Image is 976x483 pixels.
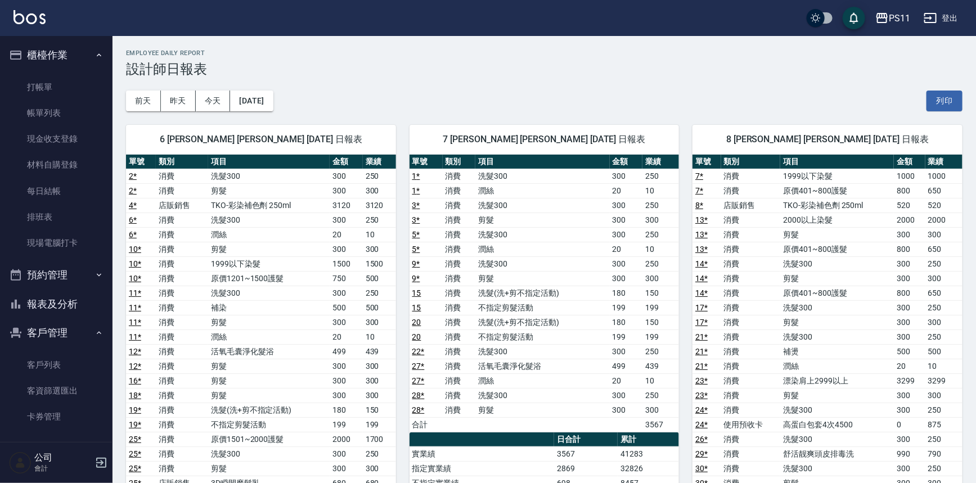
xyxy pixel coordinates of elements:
td: 原價401~800護髮 [780,183,894,198]
td: 790 [925,446,962,461]
td: 300 [610,169,643,183]
td: 499 [330,344,363,359]
td: 1999以下染髮 [780,169,894,183]
td: 520 [894,198,925,213]
button: 昨天 [161,91,196,111]
span: 8 [PERSON_NAME] [PERSON_NAME] [DATE] 日報表 [706,134,949,145]
td: 20 [330,227,363,242]
td: 20 [610,373,643,388]
td: 消費 [156,432,208,446]
td: 180 [610,286,643,300]
td: 洗髮300 [208,213,330,227]
td: 1000 [894,169,925,183]
td: 活氧毛囊淨化髮浴 [475,359,609,373]
td: 消費 [443,344,476,359]
th: 單號 [126,155,156,169]
td: 消費 [443,169,476,183]
td: 300 [610,227,643,242]
td: 300 [330,169,363,183]
td: 300 [330,446,363,461]
td: 潤絲 [208,329,330,344]
td: 剪髮 [208,359,330,373]
td: 500 [363,300,396,315]
td: 消費 [721,227,781,242]
td: 300 [894,271,925,286]
td: 300 [610,198,643,213]
td: 潤絲 [780,359,894,373]
td: 洗髮300 [208,169,330,183]
td: 300 [363,388,396,403]
td: 1500 [330,256,363,271]
td: 250 [925,300,962,315]
td: 20 [330,329,363,344]
td: 2000 [925,213,962,227]
td: 300 [894,329,925,344]
td: 300 [330,388,363,403]
td: 消費 [721,432,781,446]
td: 20 [610,183,643,198]
td: 300 [894,315,925,329]
td: 300 [894,461,925,476]
td: 250 [642,227,679,242]
td: 消費 [156,344,208,359]
td: 199 [642,300,679,315]
td: 不指定剪髮活動 [475,300,609,315]
td: 消費 [156,403,208,417]
td: 洗髮300 [475,198,609,213]
td: 剪髮 [208,315,330,329]
td: 300 [925,315,962,329]
td: 消費 [721,315,781,329]
button: PS11 [871,7,915,30]
td: 原價401~800護髮 [780,286,894,300]
th: 項目 [475,155,609,169]
td: 800 [894,286,925,300]
td: 合計 [410,417,443,432]
td: 消費 [156,213,208,227]
td: 洗髮300 [208,286,330,300]
td: 消費 [443,271,476,286]
td: 300 [330,315,363,329]
th: 單號 [410,155,443,169]
td: 250 [642,198,679,213]
td: 800 [894,242,925,256]
td: 300 [363,359,396,373]
a: 卡券管理 [5,404,108,430]
td: 消費 [443,329,476,344]
td: 300 [894,256,925,271]
td: 875 [925,417,962,432]
button: 列印 [926,91,962,111]
th: 日合計 [554,432,618,447]
td: 剪髮 [475,271,609,286]
td: 洗髮300 [475,344,609,359]
td: 不指定剪髮活動 [475,329,609,344]
th: 業績 [363,155,396,169]
td: 洗髮(洗+剪不指定活動) [475,315,609,329]
td: 300 [330,213,363,227]
td: 洗髮300 [780,432,894,446]
td: 舒活靓爽頭皮排毒洗 [780,446,894,461]
td: 300 [363,461,396,476]
td: 300 [925,227,962,242]
td: 250 [363,169,396,183]
td: 消費 [156,227,208,242]
td: 650 [925,183,962,198]
td: 消費 [443,388,476,403]
td: 洗髮300 [475,169,609,183]
td: 實業績 [410,446,554,461]
button: 登出 [919,8,962,29]
th: 類別 [443,155,476,169]
td: 3567 [642,417,679,432]
td: 300 [330,461,363,476]
td: 300 [363,183,396,198]
td: 439 [363,344,396,359]
td: 3567 [554,446,618,461]
td: 消費 [721,359,781,373]
td: 原價401~800護髮 [780,242,894,256]
td: 199 [610,300,643,315]
a: 排班表 [5,204,108,230]
td: 消費 [721,344,781,359]
td: 990 [894,446,925,461]
td: 消費 [721,461,781,476]
td: 剪髮 [780,388,894,403]
span: 7 [PERSON_NAME] [PERSON_NAME] [DATE] 日報表 [423,134,666,145]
